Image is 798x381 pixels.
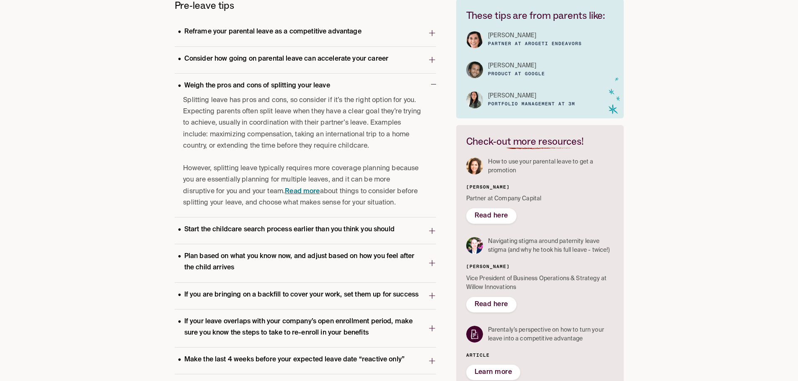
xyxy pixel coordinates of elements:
a: Read more [285,188,320,195]
p: Consider how going on parental leave can accelerate your career [175,54,392,65]
a: Learn more [475,368,512,377]
button: Reframe your parental leave as a competitive advantage [175,20,436,46]
h6: Partner at Arogeti Endeavors [488,40,582,48]
p: How to use your parental leave to get a promotion [488,158,614,175]
p: [PERSON_NAME] [488,61,537,70]
button: Read here [466,297,517,312]
p: Splitting leave has pros and cons, so consider if it’s the right option for you. Expecting parent... [183,95,422,152]
h6: Article [466,352,614,360]
button: Make the last 4 weeks before your expected leave date “reactive only” [175,348,436,374]
h6: [PERSON_NAME] [466,263,614,271]
p: Navigating stigma around paternity leave stigma (and why he took his full leave - twice!) [488,237,614,255]
a: [PERSON_NAME] [488,92,575,100]
p: [PERSON_NAME] [488,31,537,40]
button: If you are bringing on a backfill to cover your work, set them up for success [175,283,436,309]
p: Plan based on what you know now, and adjust based on how you feel after the child arrives [175,251,428,274]
span: Read here [475,212,508,219]
button: Read here [466,208,517,224]
p: Make the last 4 weeks before your expected leave date “reactive only” [175,354,408,366]
span: Learn more [475,369,512,376]
a: [PERSON_NAME] [488,61,545,70]
a: Read here [475,300,508,309]
p: Vice President of Business Operations & Strategy at Willow Innovations [466,274,614,292]
span: Read here [475,301,508,308]
h6: Check-out more resources! [466,135,614,147]
button: If your leave overlaps with your company’s open enrollment period, make sure you know the steps t... [175,309,436,347]
p: Partner at Company Capital [466,194,614,203]
p: Parentaly’s perspective on how to turn your leave into a competitive advantage [488,326,614,343]
p: If your leave overlaps with your company’s open enrollment period, make sure you know the steps t... [175,316,428,339]
button: Plan based on what you know now, and adjust based on how you feel after the child arrives [175,244,436,282]
p: [PERSON_NAME] [488,92,537,100]
h6: [PERSON_NAME] [466,184,614,192]
p: However, splitting leave typically requires more coverage planning because you are essentially pl... [183,163,422,209]
a: [PERSON_NAME] [488,31,582,40]
button: Consider how going on parental leave can accelerate your career [175,47,436,73]
button: Start the childcare search process earlier than you think you should [175,217,436,244]
a: Read here [475,212,508,220]
h6: Product at Google [488,70,545,78]
p: Start the childcare search process earlier than you think you should [175,224,398,235]
p: Weigh the pros and cons of splitting your leave [175,80,333,92]
button: Learn more [466,365,521,380]
p: If you are bringing on a backfill to cover your work, set them up for success [175,289,422,301]
h6: These tips are from parents like: [466,9,614,21]
p: Reframe your parental leave as a competitive advantage [175,26,365,38]
h6: Portfolio Management at 3M [488,100,575,108]
button: Weigh the pros and cons of splitting your leave [175,74,436,95]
